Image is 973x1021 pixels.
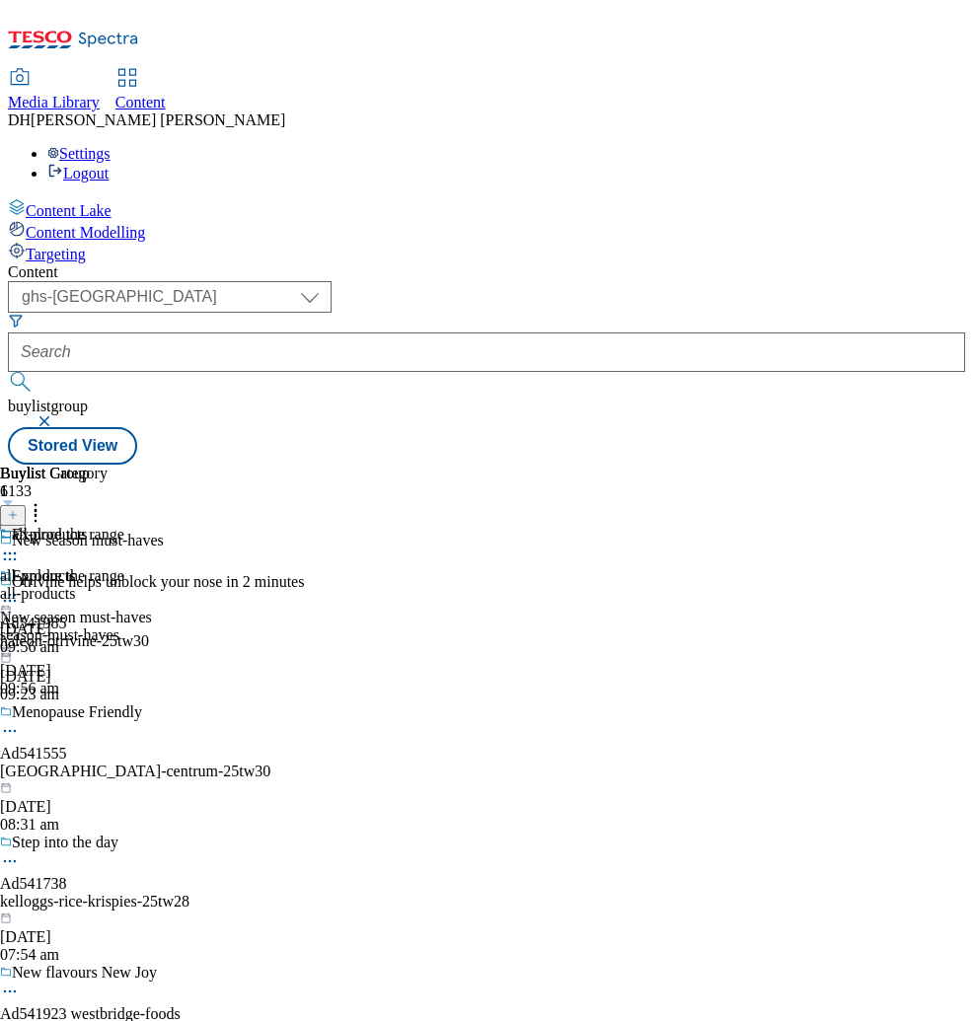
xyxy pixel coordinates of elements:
[31,111,285,128] span: [PERSON_NAME] [PERSON_NAME]
[8,242,965,263] a: Targeting
[12,526,124,544] div: Explore the range
[8,198,965,220] a: Content Lake
[12,526,87,544] div: all-products
[8,111,31,128] span: DH
[47,145,111,162] a: Settings
[8,427,137,465] button: Stored View
[115,70,166,111] a: Content
[115,94,166,110] span: Content
[26,246,86,262] span: Targeting
[12,573,304,591] div: Otrivine helps unblock your nose in 2 minutes
[8,94,100,110] span: Media Library
[8,332,965,372] input: Search
[8,70,100,111] a: Media Library
[8,313,24,328] svg: Search Filters
[8,263,965,281] div: Content
[8,398,88,414] span: buylistgroup
[8,220,965,242] a: Content Modelling
[47,165,109,182] a: Logout
[26,202,112,219] span: Content Lake
[12,834,118,851] div: Step into the day
[26,224,145,241] span: Content Modelling
[12,703,142,721] div: Menopause Friendly
[12,567,124,585] div: Explore the range
[12,964,157,982] div: New flavours New Joy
